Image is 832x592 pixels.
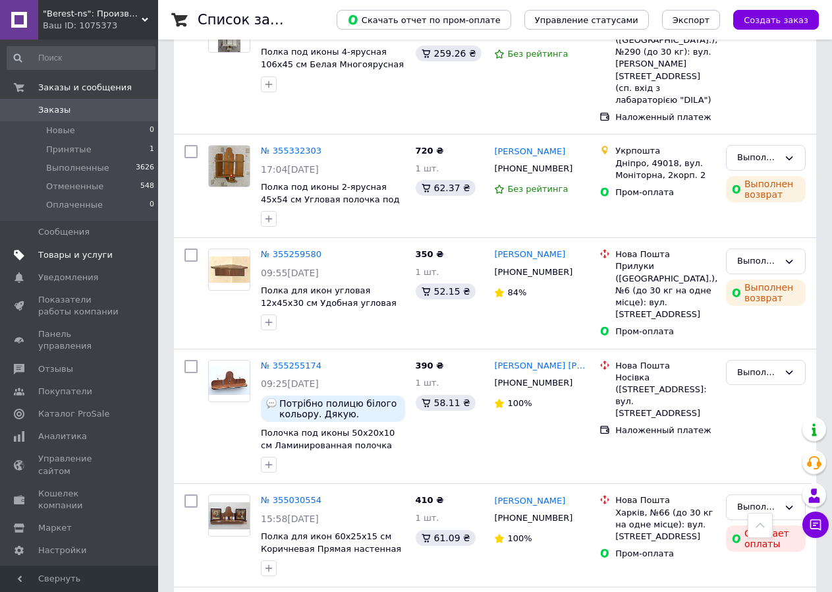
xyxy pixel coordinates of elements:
div: 58.11 ₴ [416,395,476,411]
span: 410 ₴ [416,495,444,505]
img: Фото товару [209,146,249,187]
span: 1 [150,144,154,156]
span: Управление сайтом [38,453,122,477]
span: 720 ₴ [416,146,444,156]
a: Полка для икон угловая 12х45х30 см Удобная угловая полка под иконы Настенная полка под икону [261,285,397,332]
a: № 355255174 [261,361,321,370]
span: Товары и услуги [38,249,113,261]
a: [PERSON_NAME] [494,146,565,158]
div: Выполнен [737,366,779,380]
div: Нова Пошта [615,494,715,506]
a: Полочка под иконы 50х20х10 см Ламинированная полочка под икону Навесная полочка для иконы Иконостас [261,428,395,475]
a: [PERSON_NAME] [494,495,565,508]
span: 0 [150,199,154,211]
a: [PERSON_NAME] [PERSON_NAME] [494,360,589,372]
div: Пром-оплата [615,548,715,560]
img: Фото товару [209,367,250,396]
span: 1 шт. [416,513,439,523]
div: 259.26 ₴ [416,45,482,61]
span: [PHONE_NUMBER] [494,267,572,277]
span: Выполненные [46,162,109,174]
button: Скачать отчет по пром-оплате [337,10,511,30]
div: Выполнен [737,151,779,165]
div: 62.37 ₴ [416,180,476,196]
span: 350 ₴ [416,249,444,259]
span: Маркет [38,522,72,534]
span: [PHONE_NUMBER] [494,163,572,173]
span: Сообщения [38,226,90,238]
span: 84% [507,287,526,297]
span: 17:04[DATE] [261,164,319,175]
div: Носівка ([STREET_ADDRESS]: вул. [STREET_ADDRESS] [615,372,715,420]
span: Панель управления [38,328,122,352]
span: 390 ₴ [416,361,444,370]
button: Управление статусами [524,10,649,30]
span: 1 шт. [416,267,439,277]
span: 100% [507,533,532,543]
span: Покупатели [38,386,92,398]
span: Показатели работы компании [38,294,122,318]
span: 15:58[DATE] [261,514,319,524]
span: Заказы и сообщения [38,82,132,94]
button: Создать заказ [733,10,819,30]
div: Наложенный платеж [615,111,715,123]
div: Харків, №66 (до 30 кг на одне місце): вул. [STREET_ADDRESS] [615,507,715,543]
div: Выполнен [737,254,779,268]
img: Фото товару [209,256,250,283]
div: Ваш ID: 1075373 [43,20,158,32]
span: Оплаченные [46,199,103,211]
img: :speech_balloon: [266,398,277,409]
span: Новые [46,125,75,136]
button: Экспорт [662,10,720,30]
span: Уведомления [38,272,98,283]
div: Нова Пошта [615,360,715,372]
span: Заказы [38,104,70,116]
span: Создать заказ [744,15,808,25]
div: 52.15 ₴ [416,283,476,299]
div: Пром-оплата [615,187,715,198]
div: Выполнен возврат [726,280,806,306]
a: [PERSON_NAME] [494,249,565,261]
div: Прилуки ([GEOGRAPHIC_DATA].), №6 (до 30 кг на одне місце): вул. [STREET_ADDRESS] [615,260,715,320]
div: 61.09 ₴ [416,530,476,546]
button: Чат с покупателем [802,512,829,538]
span: 09:25[DATE] [261,378,319,389]
a: Фото товару [208,360,250,402]
div: Укрпошта [615,145,715,157]
a: № 355259580 [261,249,321,259]
span: Без рейтинга [507,49,568,59]
div: [GEOGRAPHIC_DATA] ([GEOGRAPHIC_DATA].), №290 (до 30 кг): вул. [PERSON_NAME][STREET_ADDRESS] (сп. ... [615,22,715,106]
a: Полка под иконы 4-ярусная 106х45 см Белая Многоярусная полка под иконы Иконостас домашний Полочка... [261,47,404,94]
span: 0 [150,125,154,136]
a: № 355332303 [261,146,321,156]
span: Каталог ProSale [38,408,109,420]
div: Дніпро, 49018, вул. Моніторна, 2корп. 2 [615,158,715,181]
div: Выполнен [737,500,779,514]
a: Создать заказ [720,15,819,24]
span: Отмененные [46,181,103,192]
div: Выполнен возврат [726,176,806,202]
a: Полка для икон 60х25х15 см Коричневая Прямая настенная полка для икон Полочка под иконы [261,531,401,578]
span: Настройки [38,545,86,556]
a: Фото товару [208,249,250,291]
a: № 355030554 [261,495,321,505]
span: "Berest-ns": Производитель мебели для дома и отдыха [43,8,142,20]
div: Нова Пошта [615,249,715,260]
span: 100% [507,398,532,408]
span: 1 шт. [416,163,439,173]
span: Кошелек компании [38,488,122,512]
span: Без рейтинга [507,184,568,194]
span: 1 шт. [416,378,439,388]
div: Ожидает оплаты [726,525,806,552]
span: Аналитика [38,430,87,442]
span: 3626 [136,162,154,174]
span: Скачать отчет по пром-оплате [347,14,501,26]
input: Поиск [7,46,155,70]
a: Полка под иконы 2-ярусная 45х54 см Угловая полочка под иконы Настенная угловая полка для икон [261,182,399,229]
h1: Список заказов [198,12,311,28]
